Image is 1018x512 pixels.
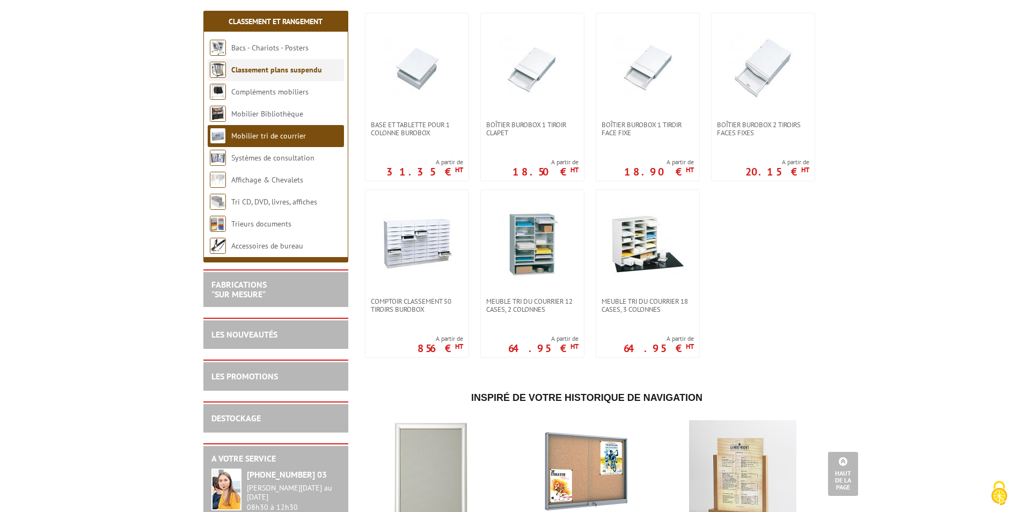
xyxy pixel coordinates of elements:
[726,30,801,105] img: Boîtier Burobox 2 tiroirs faces fixes
[231,109,303,119] a: Mobilier Bibliothèque
[602,121,694,137] span: Boîtier Burobox 1 tiroir face fixe
[231,219,291,229] a: Trieurs documents
[386,169,463,175] p: 31.35 €
[455,342,463,351] sup: HT
[379,206,455,281] img: Comptoir Classement 50 Tiroirs Burobox
[365,121,468,137] a: Base et tablette pour 1 colonne Burobox
[210,172,226,188] img: Affichage & Chevalets
[211,279,267,299] a: FABRICATIONS"Sur Mesure"
[210,106,226,122] img: Mobilier Bibliothèque
[229,17,323,26] a: Classement et Rangement
[231,87,309,97] a: Compléments mobiliers
[247,469,327,480] strong: [PHONE_NUMBER] 03
[986,480,1013,507] img: Cookies (fenêtre modale)
[211,469,241,510] img: widget-service.jpg
[210,128,226,144] img: Mobilier tri de courrier
[717,121,809,137] span: Boîtier Burobox 2 tiroirs faces fixes
[610,30,685,105] img: Boîtier Burobox 1 tiroir face fixe
[211,329,277,340] a: LES NOUVEAUTÉS
[210,216,226,232] img: Trieurs documents
[602,297,694,313] span: Meuble tri du courrier 18 cases, 3 colonnes
[686,165,694,174] sup: HT
[371,297,463,313] span: Comptoir Classement 50 Tiroirs Burobox
[745,169,809,175] p: 20.15 €
[418,334,463,343] span: A partir de
[596,297,699,313] a: Meuble tri du courrier 18 cases, 3 colonnes
[980,476,1018,512] button: Cookies (fenêtre modale)
[624,169,694,175] p: 18.90 €
[210,84,226,100] img: Compléments mobiliers
[801,165,809,174] sup: HT
[231,43,309,53] a: Bacs - Chariots - Posters
[512,169,578,175] p: 18.50 €
[481,297,584,313] a: Meuble tri du courrier 12 cases, 2 colonnes
[210,40,226,56] img: Bacs - Chariots - Posters
[712,121,815,137] a: Boîtier Burobox 2 tiroirs faces fixes
[211,371,278,382] a: LES PROMOTIONS
[210,62,226,78] img: Classement plans suspendu
[210,194,226,210] img: Tri CD, DVD, livres, affiches
[495,206,570,281] img: Meuble tri du courrier 12 cases, 2 colonnes
[231,175,303,185] a: Affichage & Chevalets
[596,121,699,137] a: Boîtier Burobox 1 tiroir face fixe
[386,158,463,166] span: A partir de
[828,452,858,496] a: Haut de la page
[379,30,455,105] img: Base et tablette pour 1 colonne Burobox
[231,241,303,251] a: Accessoires de bureau
[455,165,463,174] sup: HT
[481,121,584,137] a: Boîtier Burobox 1 tiroir clapet
[471,392,702,403] span: Inspiré de votre historique de navigation
[210,150,226,166] img: Systèmes de consultation
[508,345,578,352] p: 64.95 €
[231,153,314,163] a: Systèmes de consultation
[508,334,578,343] span: A partir de
[211,413,261,423] a: DESTOCKAGE
[231,65,322,75] a: Classement plans suspendu
[365,297,468,313] a: Comptoir Classement 50 Tiroirs Burobox
[570,342,578,351] sup: HT
[231,131,306,141] a: Mobilier tri de courrier
[624,334,694,343] span: A partir de
[211,454,340,464] h2: A votre service
[512,158,578,166] span: A partir de
[624,345,694,352] p: 64.95 €
[486,297,578,313] span: Meuble tri du courrier 12 cases, 2 colonnes
[495,30,570,105] img: Boîtier Burobox 1 tiroir clapet
[210,238,226,254] img: Accessoires de bureau
[570,165,578,174] sup: HT
[610,206,685,281] img: Meuble tri du courrier 18 cases, 3 colonnes
[486,121,578,137] span: Boîtier Burobox 1 tiroir clapet
[624,158,694,166] span: A partir de
[418,345,463,352] p: 856 €
[745,158,809,166] span: A partir de
[231,197,317,207] a: Tri CD, DVD, livres, affiches
[371,121,463,137] span: Base et tablette pour 1 colonne Burobox
[247,484,340,502] div: [PERSON_NAME][DATE] au [DATE]
[686,342,694,351] sup: HT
